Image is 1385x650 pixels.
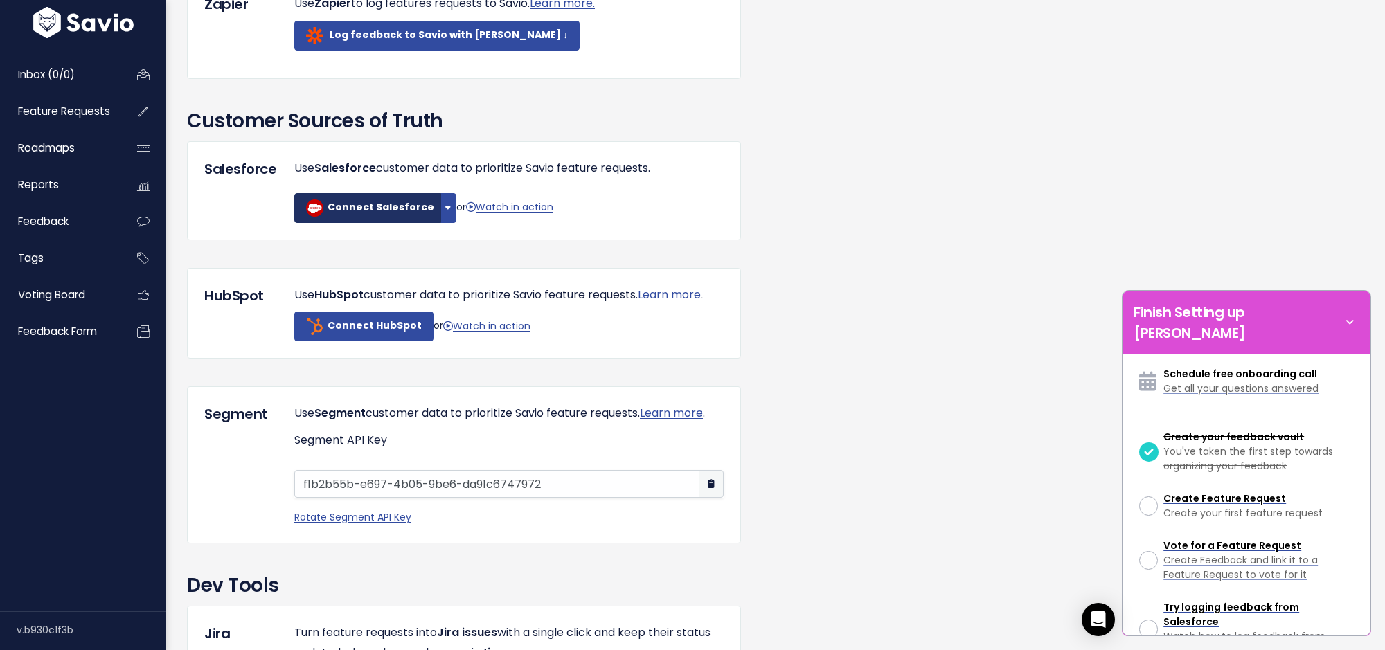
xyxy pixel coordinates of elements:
div: v.b930c1f3b [17,612,166,648]
span: Create your feedback vault [1163,430,1304,444]
span: Schedule free onboarding call [1163,367,1317,381]
a: Learn more [640,405,703,421]
p: Use customer data to prioritize Savio feature requests. [294,159,724,179]
span: Feedback [18,214,69,228]
a: Watch in action [443,319,530,333]
span: Create Feedback and link it to a Feature Request to vote for it [1163,553,1318,581]
a: Connect HubSpot [294,312,434,341]
b: Connect HubSpot [328,319,422,333]
img: zapier-logomark.4c254df5a20f.png [306,27,323,44]
h5: Jira [204,623,274,644]
b: Connect Salesforce [328,200,434,214]
span: Try logging feedback from Salesforce [1163,600,1299,629]
span: Reports [18,177,59,192]
span: Salesforce [314,160,376,176]
a: Create Feature Request Create your first feature request [1134,486,1359,526]
h5: Segment [204,404,274,424]
a: Log feedback to Savio with [PERSON_NAME] ↓ [294,21,580,51]
a: Learn more [638,287,701,303]
h5: Finish Setting up [PERSON_NAME] [1134,302,1340,343]
span: Feedback form [18,324,97,338]
a: Feedback [3,206,115,237]
div: or [284,159,734,223]
span: Feature Requests [18,104,110,118]
b: Log feedback to Savio with [PERSON_NAME] ↓ [330,28,568,42]
h5: Salesforce [204,159,274,179]
span: Roadmaps [18,141,75,155]
span: Inbox (0/0) [18,67,75,82]
h3: Customer Sources of Truth [187,107,1364,136]
a: Voting Board [3,279,115,311]
span: Create your first feature request [1163,506,1323,520]
a: Roadmaps [3,132,115,164]
a: Feature Requests [3,96,115,127]
p: or [294,312,724,341]
span: Segment [314,405,366,421]
a: Tags [3,242,115,274]
h3: Dev Tools [187,571,1364,600]
span: Jira issues [437,624,497,640]
label: Segment API Key [294,431,387,451]
a: Rotate Segment API Key [294,510,411,524]
div: Open Intercom Messenger [1082,603,1115,636]
h5: HubSpot [204,285,274,306]
img: salesforce-icon.deb8f6f1a988.png [306,199,323,217]
img: hubspot-sprocket-web-color.a5df7d919a38.png [306,318,323,335]
span: Vote for a Feature Request [1163,539,1301,552]
span: You've taken the first step towards organizing your feedback [1163,444,1333,473]
span: Tags [18,251,44,265]
span: Create Feature Request [1163,491,1286,505]
a: Inbox (0/0) [3,59,115,91]
a: Connect Salesforce [294,193,441,223]
span: Get all your questions answered [1163,381,1319,395]
a: Vote for a Feature Request Create Feedback and link it to a Feature Request to vote for it [1134,533,1359,588]
a: Reports [3,169,115,201]
span: HubSpot [314,287,364,303]
p: Use customer data to prioritize Savio feature requests. . [294,285,724,305]
a: Watch in action [466,200,553,214]
span: Voting Board [18,287,85,302]
img: logo-white.9d6f32f41409.svg [30,7,137,38]
a: Feedback form [3,316,115,347]
a: Schedule free onboarding call Get all your questions answered [1134,361,1359,401]
p: Use customer data to prioritize Savio feature requests. . [294,404,724,424]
